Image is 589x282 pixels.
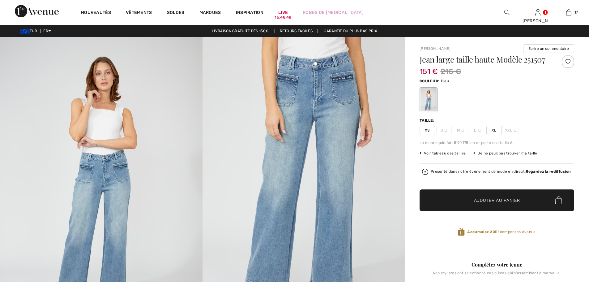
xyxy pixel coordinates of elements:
div: [PERSON_NAME] [523,18,553,24]
a: Se connecter [535,9,540,15]
span: Couleur: [420,79,439,83]
span: Récompenses Avenue [467,229,536,235]
span: L [470,126,485,135]
a: Retours faciles [275,29,318,33]
strong: Regardez la rediffusion [526,169,571,174]
img: 1ère Avenue [15,5,59,17]
div: Je ne peux pas trouver ma taille [473,150,537,156]
span: XXL [503,126,519,135]
span: 215 € [441,66,461,77]
span: 17 [574,10,578,15]
div: Taille: [420,118,436,123]
a: Livraison gratuite dès 130€ [207,29,273,33]
div: Bleu [420,88,437,111]
span: 151 € [420,61,438,76]
img: Récompenses Avenue [458,228,465,236]
img: Regardez la rediffusion [422,169,428,175]
strong: Accumulez 20 [467,230,495,234]
span: FR [43,29,51,33]
span: Voir tableau des tailles [420,150,466,156]
span: Inspiration [236,10,263,16]
img: Euro [20,29,30,34]
a: Garantie du plus bas prix [319,29,382,33]
img: ring-m.svg [444,129,447,132]
a: Soldes [167,10,185,16]
img: recherche [504,9,510,16]
span: XL [486,126,502,135]
div: Le mannequin fait 5'9"/175 cm et porte une taille 6. [420,140,574,145]
a: 17 [553,9,584,16]
a: [PERSON_NAME] [420,46,450,51]
button: Écrire un commentaire [523,44,574,53]
a: Vêtements [126,10,152,16]
img: Mes infos [535,9,540,16]
span: M [453,126,468,135]
span: Bleu [441,79,449,83]
span: XS [420,126,435,135]
div: 16:48:48 [275,15,291,20]
span: EUR [20,29,40,33]
button: Ajouter au panier [420,189,574,211]
img: ring-m.svg [514,129,517,132]
a: Robes de [MEDICAL_DATA] [303,9,364,16]
img: ring-m.svg [478,129,481,132]
a: Live16:48:48 [278,9,288,16]
iframe: Ouvre un widget dans lequel vous pouvez chatter avec l’un de nos agents [550,236,583,251]
img: ring-m.svg [461,129,464,132]
div: Presenté dans notre événement de mode en direct. [431,170,571,174]
span: S [436,126,452,135]
img: Mon panier [566,9,571,16]
a: Nouveautés [81,10,111,16]
a: Marques [199,10,221,16]
img: Bag.svg [555,196,562,204]
div: Nos stylistes ont sélectionné ces pièces qui s'assemblent à merveille. [420,271,574,280]
h1: Jean large taille haute Modèle 251507 [420,55,548,63]
div: Complétez votre tenue [420,261,574,268]
span: Ajouter au panier [474,197,520,204]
